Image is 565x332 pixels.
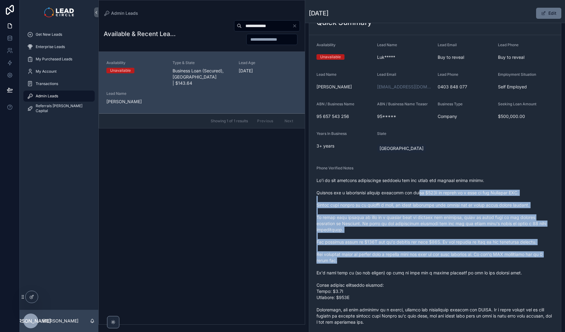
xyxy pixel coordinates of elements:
[438,113,493,119] span: Company
[377,102,428,106] span: ABN / Business Name Teaser
[10,317,51,325] span: [PERSON_NAME]
[104,10,138,16] a: Admin Leads
[438,72,458,77] span: Lead Phone
[316,131,347,136] span: Years In Business
[498,54,554,60] span: Buy to reveal
[536,8,561,19] button: Edit
[23,41,95,52] a: Enterprise Leads
[99,52,305,113] a: AvailabilityUnavailableType & StateBusiness Loan (Secured), [GEOGRAPHIC_DATA] | $143.64Lead Age[D...
[20,25,98,122] div: scrollable content
[316,143,372,149] span: 3+ years
[239,60,297,65] span: Lead Age
[498,113,554,119] span: $500,000.00
[292,23,300,28] button: Clear
[498,72,536,77] span: Employment Situation
[36,69,57,74] span: My Account
[377,84,433,90] a: [EMAIL_ADDRESS][DOMAIN_NAME]
[106,91,165,96] span: Lead Name
[36,103,89,113] span: Referrals [PERSON_NAME] Capital
[23,91,95,102] a: Admin Leads
[239,68,297,74] span: [DATE]
[438,43,457,47] span: Lead Email
[377,43,397,47] span: Lead Name
[23,29,95,40] a: Get New Leads
[36,94,58,99] span: Admin Leads
[320,54,341,60] div: Unavailable
[377,131,386,136] span: State
[438,54,493,60] span: Buy to reveal
[316,43,336,47] span: Availability
[211,119,248,123] span: Showing 1 of 1 results
[23,54,95,65] a: My Purchased Leads
[36,57,72,62] span: My Purchased Leads
[106,99,165,105] span: [PERSON_NAME]
[23,66,95,77] a: My Account
[173,60,231,65] span: Type & State
[316,166,353,170] span: Phone Verified Notes
[110,68,131,73] div: Unavailable
[23,103,95,114] a: Referrals [PERSON_NAME] Capital
[36,32,62,37] span: Get New Leads
[111,10,138,16] span: Admin Leads
[316,102,354,106] span: ABN / Business Name
[438,84,493,90] span: 0403 848 077
[377,72,396,77] span: Lead Email
[23,78,95,89] a: Transactions
[44,7,74,17] img: App logo
[316,72,336,77] span: Lead Name
[316,84,372,90] span: [PERSON_NAME]
[498,102,536,106] span: Seeking Loan Amount
[309,9,328,18] h1: [DATE]
[438,102,463,106] span: Business Type
[36,44,65,49] span: Enterprise Leads
[36,81,58,86] span: Transactions
[104,30,176,38] h1: Available & Recent Leads
[43,318,78,324] p: [PERSON_NAME]
[316,113,372,119] span: 95 657 543 256
[498,43,519,47] span: Lead Phone
[106,60,165,65] span: Availability
[498,84,554,90] span: Self Employed
[173,68,231,86] span: Business Loan (Secured), [GEOGRAPHIC_DATA] | $143.64
[380,145,424,152] span: [GEOGRAPHIC_DATA]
